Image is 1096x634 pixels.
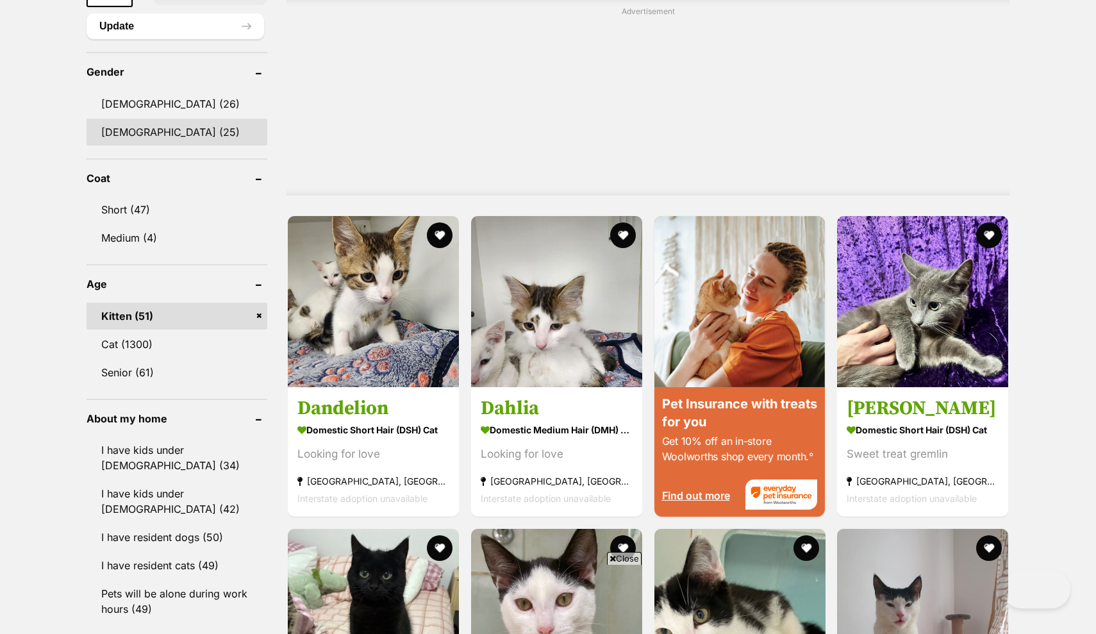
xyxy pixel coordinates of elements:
[87,524,267,551] a: I have resident dogs (50)
[427,222,453,248] button: favourite
[87,196,267,223] a: Short (47)
[481,421,633,439] strong: Domestic Medium Hair (DMH) Cat
[297,421,449,439] strong: Domestic Short Hair (DSH) Cat
[481,446,633,463] div: Looking for love
[427,535,453,561] button: favourite
[847,446,999,463] div: Sweet treat gremlin
[297,396,449,421] h3: Dandelion
[87,303,267,330] a: Kitten (51)
[87,331,267,358] a: Cat (1300)
[837,216,1008,387] img: Tim Tam - Domestic Short Hair (DSH) Cat
[471,216,642,387] img: Dahlia - Domestic Medium Hair (DMH) Cat
[87,66,267,78] header: Gender
[481,472,633,490] strong: [GEOGRAPHIC_DATA], [GEOGRAPHIC_DATA]
[288,387,459,517] a: Dandelion Domestic Short Hair (DSH) Cat Looking for love [GEOGRAPHIC_DATA], [GEOGRAPHIC_DATA] Int...
[288,216,459,387] img: Dandelion - Domestic Short Hair (DSH) Cat
[337,22,959,183] iframe: Advertisement
[1002,570,1070,608] iframe: Help Scout Beacon - Open
[471,387,642,517] a: Dahlia Domestic Medium Hair (DMH) Cat Looking for love [GEOGRAPHIC_DATA], [GEOGRAPHIC_DATA] Inter...
[610,535,636,561] button: favourite
[976,222,1002,248] button: favourite
[847,472,999,490] strong: [GEOGRAPHIC_DATA], [GEOGRAPHIC_DATA]
[793,535,818,561] button: favourite
[87,278,267,290] header: Age
[315,570,781,628] iframe: Advertisement
[87,437,267,479] a: I have kids under [DEMOGRAPHIC_DATA] (34)
[837,387,1008,517] a: [PERSON_NAME] Domestic Short Hair (DSH) Cat Sweet treat gremlin [GEOGRAPHIC_DATA], [GEOGRAPHIC_DA...
[87,359,267,386] a: Senior (61)
[847,493,977,504] span: Interstate adoption unavailable
[87,13,264,39] button: Update
[87,552,267,579] a: I have resident cats (49)
[87,480,267,522] a: I have kids under [DEMOGRAPHIC_DATA] (42)
[87,580,267,622] a: Pets will be alone during work hours (49)
[481,493,611,504] span: Interstate adoption unavailable
[607,552,642,565] span: Close
[87,90,267,117] a: [DEMOGRAPHIC_DATA] (26)
[610,222,636,248] button: favourite
[87,119,267,146] a: [DEMOGRAPHIC_DATA] (25)
[847,421,999,439] strong: Domestic Short Hair (DSH) Cat
[297,446,449,463] div: Looking for love
[297,472,449,490] strong: [GEOGRAPHIC_DATA], [GEOGRAPHIC_DATA]
[481,396,633,421] h3: Dahlia
[847,396,999,421] h3: [PERSON_NAME]
[87,413,267,424] header: About my home
[297,493,428,504] span: Interstate adoption unavailable
[87,172,267,184] header: Coat
[976,535,1002,561] button: favourite
[87,224,267,251] a: Medium (4)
